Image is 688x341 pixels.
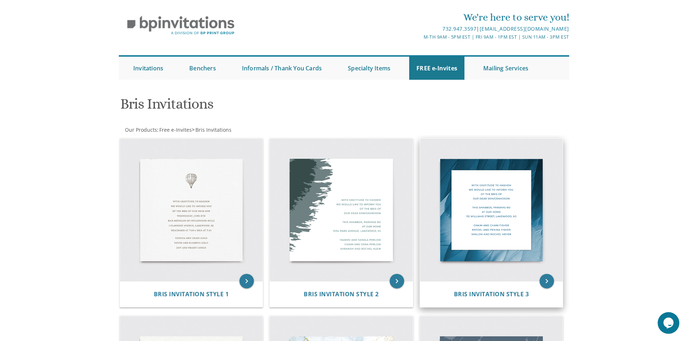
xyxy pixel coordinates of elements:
[270,139,413,281] img: Bris Invitation Style 2
[195,126,232,133] a: Bris Invitations
[480,25,569,32] a: [EMAIL_ADDRESS][DOMAIN_NAME]
[126,57,170,80] a: Invitations
[119,126,344,134] div: :
[154,291,229,298] a: Bris Invitation Style 1
[159,126,192,133] a: Free e-Invites
[119,10,243,40] img: BP Invitation Loft
[304,290,379,298] span: Bris Invitation Style 2
[454,290,529,298] span: Bris Invitation Style 3
[442,25,476,32] a: 732.947.3597
[540,274,554,288] a: keyboard_arrow_right
[182,57,223,80] a: Benchers
[154,290,229,298] span: Bris Invitation Style 1
[409,57,464,80] a: FREE e-Invites
[658,312,681,334] iframe: chat widget
[239,274,254,288] a: keyboard_arrow_right
[192,126,232,133] span: >
[124,126,157,133] a: Our Products
[390,274,404,288] a: keyboard_arrow_right
[120,139,263,281] img: Bris Invitation Style 1
[235,57,329,80] a: Informals / Thank You Cards
[476,57,536,80] a: Mailing Services
[304,291,379,298] a: Bris Invitation Style 2
[269,10,569,25] div: We're here to serve you!
[120,96,415,117] h1: Bris Invitations
[420,139,563,281] img: Bris Invitation Style 3
[454,291,529,298] a: Bris Invitation Style 3
[269,25,569,33] div: |
[269,33,569,41] div: M-Th 9am - 5pm EST | Fri 9am - 1pm EST | Sun 11am - 3pm EST
[341,57,398,80] a: Specialty Items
